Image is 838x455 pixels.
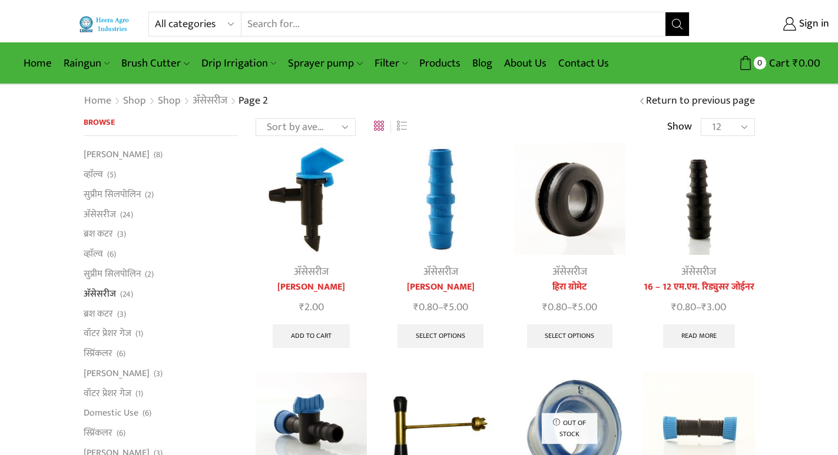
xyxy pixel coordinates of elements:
a: Blog [466,49,498,77]
span: ₹ [701,298,707,316]
span: ₹ [542,298,548,316]
span: Browse [84,115,115,129]
a: अ‍ॅसेसरीज [681,263,716,281]
a: Brush Cutter [115,49,195,77]
a: अ‍ॅसेसरीज [192,94,228,109]
select: Shop order [256,118,356,136]
span: Page 2 [239,92,268,109]
a: अ‍ॅसेसरीज [84,204,116,224]
span: (2) [145,268,154,280]
a: व्हाॅल्व [84,244,103,264]
span: (3) [154,368,163,380]
img: J-Cock [256,143,367,254]
a: Return to previous page [646,94,755,109]
img: 16 - 12 एम.एम. रिड्युसर जोईनर [643,143,754,254]
span: ₹ [443,298,449,316]
p: Out of stock [542,413,598,444]
nav: Breadcrumb [84,94,270,109]
a: Filter [369,49,413,77]
a: 16 – 12 एम.एम. रिड्युसर जोईनर [643,280,754,294]
a: Home [18,49,58,77]
span: (3) [117,228,126,240]
a: Raingun [58,49,115,77]
input: Search for... [241,12,665,36]
span: Cart [766,55,790,71]
span: 0 [754,57,766,69]
span: Show [667,119,692,135]
bdi: 0.80 [671,298,696,316]
span: (1) [135,388,143,400]
span: ₹ [299,298,304,316]
a: Domestic Use [84,403,138,423]
a: हिरा ग्रोमेट [514,280,625,294]
a: About Us [498,49,552,77]
img: Lateral-Joiner-12-MM [385,143,496,254]
a: Products [413,49,466,77]
span: (3) [117,308,126,320]
span: ₹ [572,298,578,316]
a: वॉटर प्रेशर गेज [84,383,131,403]
span: (6) [107,248,116,260]
a: Contact Us [552,49,615,77]
span: (8) [154,149,163,161]
span: – [514,300,625,315]
bdi: 0.00 [793,54,820,72]
bdi: 0.80 [542,298,567,316]
a: Sign in [707,14,829,35]
a: [PERSON_NAME] [256,280,367,294]
a: अ‍ॅसेसरीज [294,263,329,281]
a: सुप्रीम सिलपोलिन [84,184,141,204]
button: Search button [665,12,689,36]
a: Select options for “हिरा लॅटरल जोईनर” [398,324,483,348]
span: (6) [117,427,125,439]
bdi: 3.00 [701,298,726,316]
span: ₹ [671,298,677,316]
a: वॉटर प्रेशर गेज [84,324,131,344]
a: Home [84,94,112,109]
img: Heera Grommet [514,143,625,254]
a: सुप्रीम सिलपोलिन [84,264,141,284]
bdi: 2.00 [299,298,324,316]
bdi: 5.00 [572,298,597,316]
a: Shop [122,94,147,109]
a: स्प्रिंकलर [84,423,112,443]
a: ब्रश कटर [84,304,113,324]
a: [PERSON_NAME] [84,363,150,383]
span: (1) [135,328,143,340]
a: Select options for “हिरा ग्रोमेट” [527,324,613,348]
a: स्प्रिंकलर [84,344,112,364]
a: अ‍ॅसेसरीज [423,263,458,281]
a: Add to cart: “जे कॉक” [273,324,350,348]
a: Select options for “16 - 12 एम.एम. रिड्युसर जोईनर” [663,324,735,348]
span: (2) [145,189,154,201]
span: ₹ [793,54,799,72]
bdi: 5.00 [443,298,468,316]
span: (24) [120,209,133,221]
a: व्हाॅल्व [84,165,103,185]
a: Shop [157,94,181,109]
span: (6) [143,407,151,419]
span: Sign in [796,16,829,32]
span: (5) [107,169,116,181]
span: – [643,300,754,315]
a: [PERSON_NAME] [385,280,496,294]
span: – [385,300,496,315]
a: [PERSON_NAME] [84,148,150,164]
span: (24) [120,288,133,300]
a: 0 Cart ₹0.00 [701,52,820,74]
a: अ‍ॅसेसरीज [552,263,587,281]
a: Sprayer pump [282,49,368,77]
bdi: 0.80 [413,298,438,316]
span: ₹ [413,298,419,316]
a: अ‍ॅसेसरीज [84,284,116,304]
span: (6) [117,348,125,360]
a: ब्रश कटर [84,224,113,244]
a: Drip Irrigation [196,49,282,77]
